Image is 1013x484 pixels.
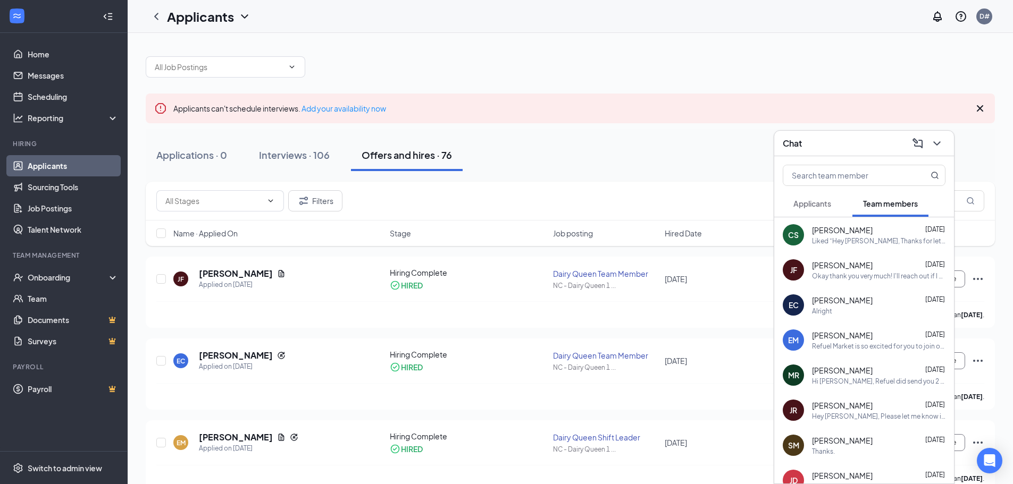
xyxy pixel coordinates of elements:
b: [DATE] [961,311,983,319]
div: JF [178,275,184,284]
div: Onboarding [28,272,110,283]
button: Filter Filters [288,190,342,211]
span: [DATE] [925,471,945,479]
svg: Ellipses [972,354,984,367]
div: Hiring Complete [390,431,547,441]
span: Applicants can't schedule interviews. [173,104,386,113]
svg: CheckmarkCircle [390,362,400,372]
svg: UserCheck [13,272,23,283]
div: Applied on [DATE] [199,443,298,454]
div: Applied on [DATE] [199,361,286,372]
span: Job posting [553,228,593,239]
span: [DATE] [925,366,945,373]
div: EC [789,300,799,310]
input: All Stages [165,195,262,207]
a: Home [28,44,119,65]
svg: Notifications [931,10,944,23]
h5: [PERSON_NAME] [199,268,273,279]
svg: Document [277,433,286,441]
svg: ChevronDown [266,197,275,205]
h1: Applicants [167,7,234,26]
div: Liked “Hey [PERSON_NAME], Thanks for letting me know! I know with school starting back, some can ... [812,236,945,245]
a: SurveysCrown [28,330,119,352]
div: D# [979,12,990,21]
div: Applications · 0 [156,148,227,162]
h3: Chat [783,138,802,149]
b: [DATE] [961,393,983,401]
svg: Reapply [277,351,286,360]
div: Okay thank you very much! I'll reach out if I have any questions [812,271,945,281]
input: Search team member [783,165,909,185]
div: Thanks. [812,447,835,456]
div: CS [788,230,799,240]
svg: ChevronDown [931,137,943,150]
svg: Error [154,102,167,115]
a: Sourcing Tools [28,176,119,198]
a: Add your availability now [302,104,386,113]
span: [DATE] [925,436,945,444]
span: [PERSON_NAME] [812,400,873,411]
span: [DATE] [925,260,945,268]
div: EC [177,356,185,366]
a: Job Postings [28,198,119,219]
span: [PERSON_NAME] [812,470,873,481]
svg: Filter [297,194,310,207]
span: [PERSON_NAME] [812,330,873,341]
h5: [PERSON_NAME] [199,350,273,361]
button: ComposeMessage [909,135,926,152]
div: SM [788,440,799,451]
svg: WorkstreamLogo [12,11,22,21]
div: HIRED [401,362,423,372]
div: EM [788,335,799,345]
div: NC - Dairy Queen 1 ... [553,445,658,454]
a: PayrollCrown [28,378,119,400]
span: [PERSON_NAME] [812,225,873,235]
div: Reporting [28,113,119,123]
div: Interviews · 106 [259,148,330,162]
svg: ComposeMessage [911,137,924,150]
span: Stage [390,228,411,239]
div: Dairy Queen Team Member [553,350,658,361]
span: [DATE] [925,330,945,338]
div: EM [177,438,186,447]
span: Hired Date [665,228,702,239]
span: Team members [863,199,918,208]
span: [DATE] [925,401,945,409]
div: Hey [PERSON_NAME], Please let me know if you’ve received another email. Thanks. [812,412,945,421]
span: [DATE] [665,438,687,447]
div: Payroll [13,362,116,371]
div: Applied on [DATE] [199,279,286,290]
input: All Job Postings [155,61,283,73]
span: [DATE] [925,225,945,233]
svg: Settings [13,463,23,473]
div: Hiring [13,139,116,148]
a: Messages [28,65,119,86]
h5: [PERSON_NAME] [199,431,273,443]
div: Alright [812,307,832,316]
span: [PERSON_NAME] [812,435,873,446]
button: ChevronDown [928,135,945,152]
a: Scheduling [28,86,119,107]
div: NC - Dairy Queen 1 ... [553,281,658,290]
svg: Ellipses [972,436,984,449]
span: [DATE] [925,295,945,303]
span: [PERSON_NAME] [812,365,873,376]
a: Team [28,288,119,309]
span: [DATE] [665,274,687,284]
svg: MagnifyingGlass [966,197,975,205]
svg: CheckmarkCircle [390,280,400,291]
svg: Cross [974,102,986,115]
b: [DATE] [961,474,983,482]
svg: Analysis [13,113,23,123]
div: Refuel Market is so excited for you to join our team! Do you know anyone else who might be intere... [812,342,945,351]
svg: CheckmarkCircle [390,444,400,454]
svg: ChevronDown [288,63,296,71]
a: DocumentsCrown [28,309,119,330]
div: NC - Dairy Queen 1 ... [553,363,658,372]
svg: ChevronLeft [150,10,163,23]
div: Hiring Complete [390,349,547,360]
span: [PERSON_NAME] [812,295,873,305]
div: Hi [PERSON_NAME], Refuel did send you 2 emails to complete. One for edge background check, the ot... [812,377,945,386]
svg: Reapply [290,433,298,441]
